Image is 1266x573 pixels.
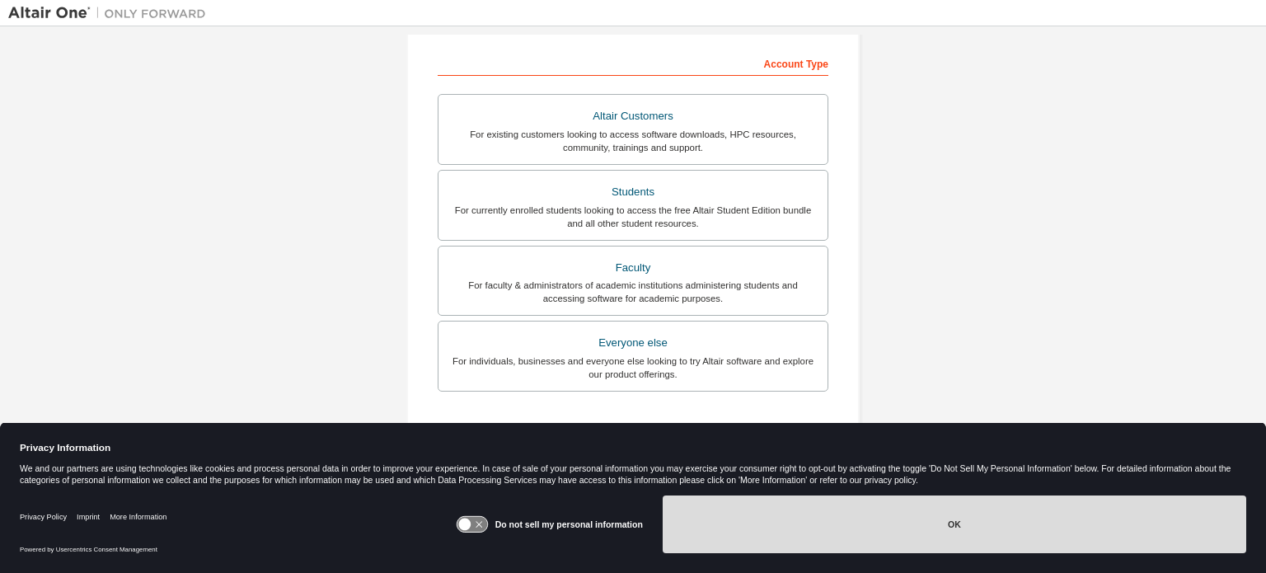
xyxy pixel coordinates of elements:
div: Everyone else [448,331,818,355]
div: For faculty & administrators of academic institutions administering students and accessing softwa... [448,279,818,305]
div: Altair Customers [448,105,818,128]
div: Account Type [438,49,828,76]
img: Altair One [8,5,214,21]
div: For currently enrolled students looking to access the free Altair Student Edition bundle and all ... [448,204,818,230]
div: Students [448,181,818,204]
div: Faculty [448,256,818,279]
div: For existing customers looking to access software downloads, HPC resources, community, trainings ... [448,128,818,154]
div: For individuals, businesses and everyone else looking to try Altair software and explore our prod... [448,355,818,381]
div: Your Profile [438,416,828,443]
